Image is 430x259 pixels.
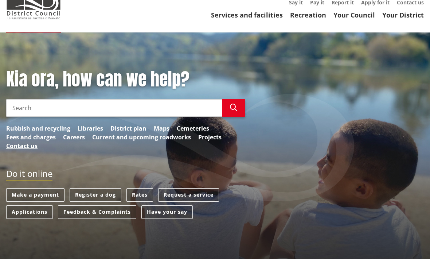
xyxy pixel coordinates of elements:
a: Make a payment [6,188,64,202]
a: Your Council [333,11,375,19]
a: Rates [126,188,153,202]
h1: Kia ora, how can we help? [6,69,245,90]
a: Your District [382,11,424,19]
a: Careers [63,133,85,142]
a: Recreation [290,11,326,19]
a: District plan [110,124,146,133]
a: Request a service [158,188,219,202]
a: Current and upcoming roadworks [92,133,191,142]
iframe: Messenger Launcher [396,228,423,255]
a: Have your say [141,205,193,219]
a: Services and facilities [211,11,283,19]
a: Maps [154,124,169,133]
a: Contact us [6,142,38,150]
h2: Do it online [6,169,52,181]
input: Search input [6,99,222,117]
a: Rubbish and recycling [6,124,70,133]
a: Libraries [78,124,103,133]
a: Projects [198,133,222,142]
a: Feedback & Complaints [58,205,136,219]
a: Fees and charges [6,133,56,142]
a: Cemeteries [177,124,209,133]
a: Applications [6,205,53,219]
a: Register a dog [70,188,121,202]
